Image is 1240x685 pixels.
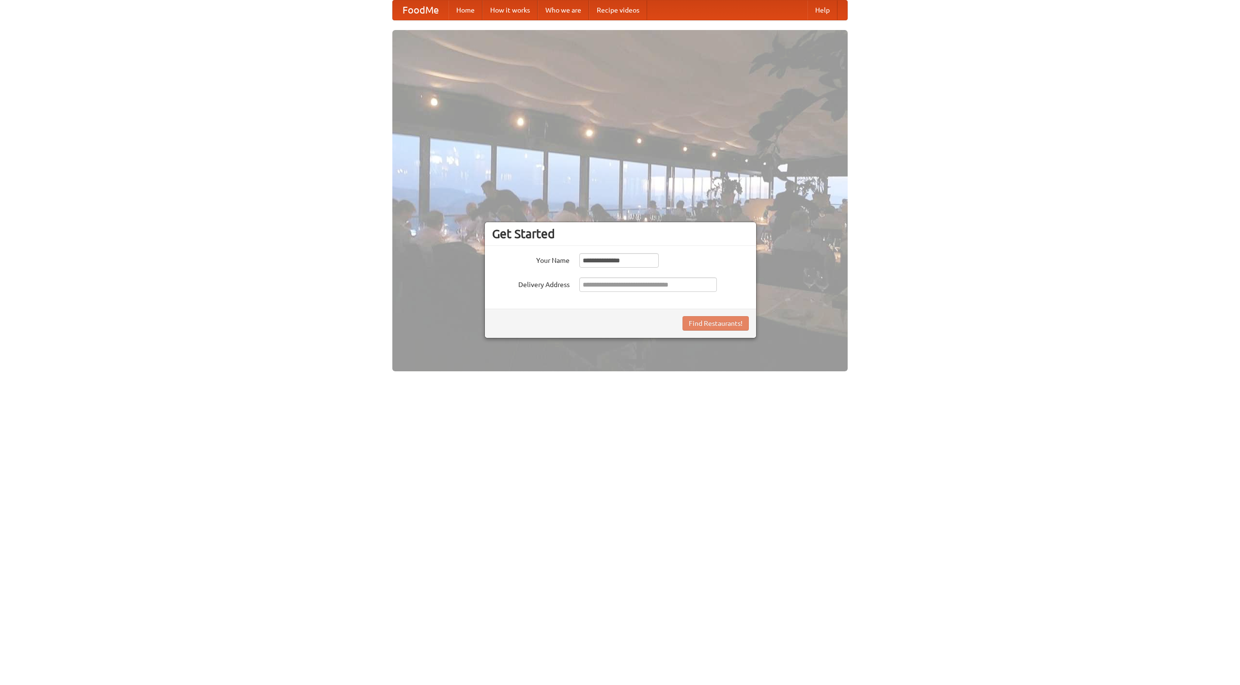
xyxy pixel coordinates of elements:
label: Delivery Address [492,277,570,289]
a: How it works [482,0,538,20]
a: Recipe videos [589,0,647,20]
a: Help [807,0,837,20]
button: Find Restaurants! [682,316,749,331]
a: Home [449,0,482,20]
a: Who we are [538,0,589,20]
h3: Get Started [492,227,749,241]
a: FoodMe [393,0,449,20]
label: Your Name [492,253,570,265]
